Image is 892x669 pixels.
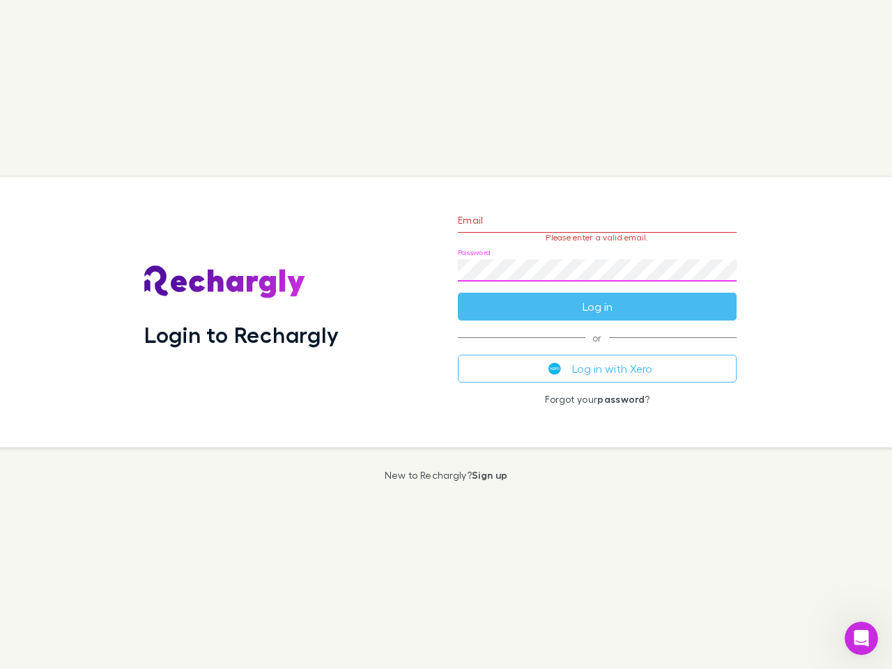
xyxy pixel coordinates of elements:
[458,337,737,338] span: or
[144,321,339,348] h1: Login to Rechargly
[548,362,561,375] img: Xero's logo
[458,394,737,405] p: Forgot your ?
[458,293,737,321] button: Log in
[472,469,507,481] a: Sign up
[144,266,306,299] img: Rechargly's Logo
[458,233,737,243] p: Please enter a valid email.
[458,247,491,258] label: Password
[458,355,737,383] button: Log in with Xero
[385,470,508,481] p: New to Rechargly?
[597,393,645,405] a: password
[845,622,878,655] iframe: Intercom live chat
